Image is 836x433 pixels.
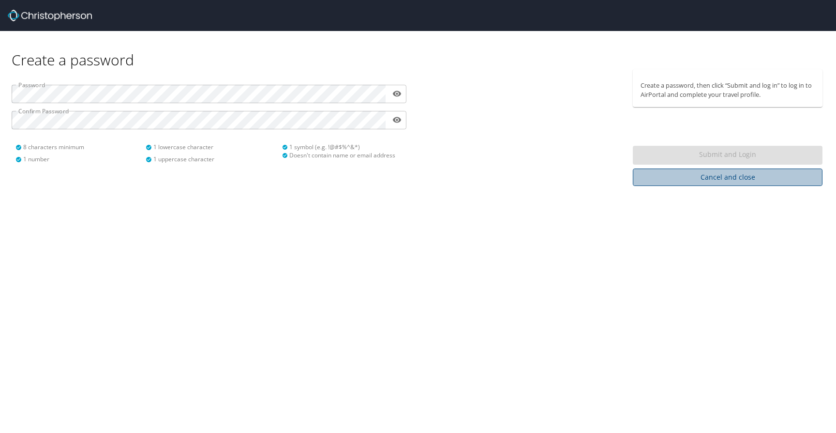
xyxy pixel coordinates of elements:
div: 1 symbol (e.g. !@#$%^&*) [282,143,401,151]
p: Create a password, then click “Submit and log in” to log in to AirPortal and complete your travel... [641,81,815,99]
div: 1 lowercase character [146,143,276,151]
div: 1 number [15,155,146,163]
span: Cancel and close [641,171,815,184]
button: Cancel and close [633,169,822,186]
div: Doesn't contain name or email address [282,151,401,159]
div: 8 characters minimum [15,143,146,151]
div: Create a password [12,31,824,69]
button: toggle password visibility [389,112,404,127]
div: 1 uppercase character [146,155,276,163]
button: toggle password visibility [389,86,404,101]
img: Christopherson_logo_rev.png [8,10,92,21]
